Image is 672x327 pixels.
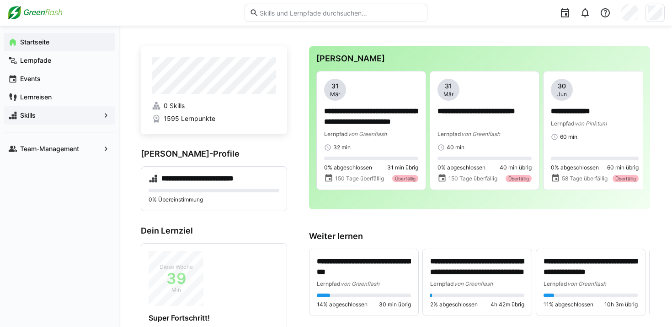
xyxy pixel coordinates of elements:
div: Überfällig [392,175,418,182]
span: Lernpfad [551,120,575,127]
span: von Greenflash [567,280,606,287]
span: von Pinktum [575,120,607,127]
span: 10h 3m übrig [604,301,638,308]
h4: Super Fortschritt! [149,313,279,322]
span: 150 Tage überfällig [448,175,497,182]
a: 0 Skills [152,101,276,110]
span: 60 min [560,133,577,141]
div: Überfällig [506,175,532,182]
span: 31 [445,82,452,91]
span: 0% abgeschlossen [551,164,599,171]
span: Lernpfad [317,280,341,287]
span: Lernpfad [437,131,461,137]
span: Mär [443,91,453,98]
span: 11% abgeschlossen [544,301,593,308]
span: 31 min übrig [387,164,418,171]
span: 30 [558,82,566,91]
span: 0% abgeschlossen [324,164,372,171]
p: 0% Übereinstimmung [149,196,279,203]
div: Überfällig [613,175,639,182]
span: 0% abgeschlossen [437,164,485,171]
span: von Greenflash [454,280,493,287]
span: Lernpfad [544,280,567,287]
span: 14% abgeschlossen [317,301,368,308]
span: 30 min übrig [379,301,411,308]
span: 31 [331,82,339,91]
h3: Weiter lernen [309,231,650,241]
span: Lernpfad [430,280,454,287]
span: 2% abgeschlossen [430,301,478,308]
span: 58 Tage überfällig [562,175,608,182]
span: 40 min übrig [500,164,532,171]
h3: Dein Lernziel [141,226,287,236]
span: 150 Tage überfällig [335,175,384,182]
span: 32 min [333,144,351,151]
h3: [PERSON_NAME]-Profile [141,149,287,159]
span: Jun [557,91,567,98]
span: Mär [330,91,340,98]
span: von Greenflash [341,280,379,287]
span: 0 Skills [164,101,185,110]
h3: [PERSON_NAME] [316,54,643,64]
input: Skills und Lernpfade durchsuchen… [259,9,422,17]
span: Lernpfad [324,131,348,137]
span: 1595 Lernpunkte [164,114,215,123]
span: von Greenflash [348,131,387,137]
span: 40 min [447,144,464,151]
span: 4h 42m übrig [491,301,524,308]
span: 60 min übrig [607,164,639,171]
span: von Greenflash [461,131,500,137]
